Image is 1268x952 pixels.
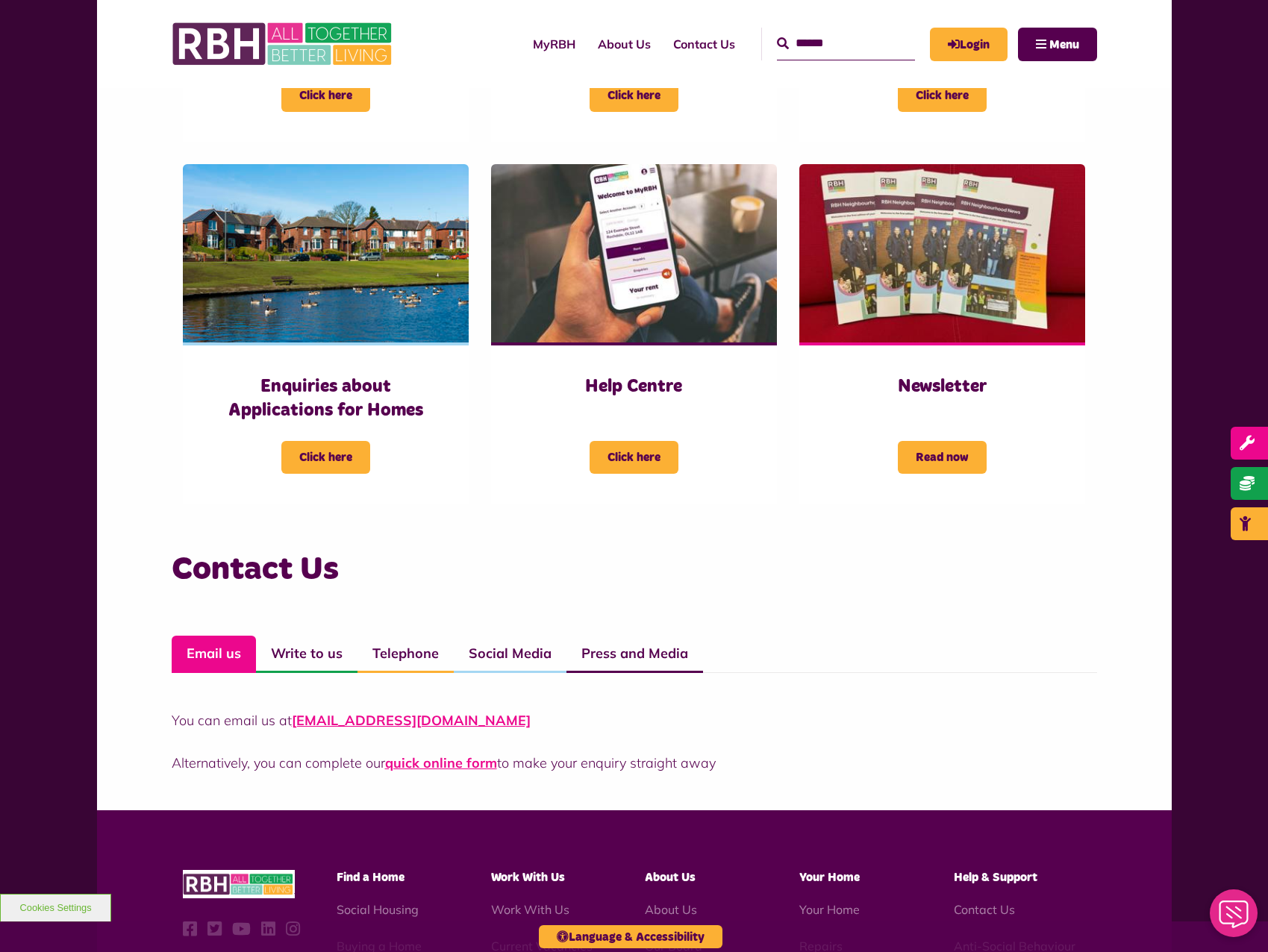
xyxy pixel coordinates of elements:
a: MyRBH [930,28,1008,61]
a: Work With Us [491,902,569,917]
a: Enquiries about Applications for Homes Click here [183,164,469,504]
iframe: Netcall Web Assistant for live chat [1201,885,1268,952]
span: Work With Us [491,871,565,883]
img: RBH [183,870,295,899]
a: Contact Us [662,24,746,64]
span: Click here [281,79,370,112]
p: You can email us at [172,710,1097,730]
a: MyRBH [522,24,587,64]
a: quick online form [385,754,497,771]
img: RBH Newsletter Copies [799,164,1085,343]
a: Press and Media [566,636,703,673]
button: Navigation [1018,28,1097,61]
h3: Contact Us [172,548,1097,591]
a: [EMAIL_ADDRESS][DOMAIN_NAME] [292,712,531,729]
span: Click here [281,441,370,474]
a: Help Centre Click here [491,164,777,504]
span: Click here [898,79,987,112]
button: Language & Accessibility [539,925,722,948]
span: Find a Home [337,871,405,883]
a: Email us [172,636,256,673]
input: Search [777,28,915,60]
span: Your Home [799,871,860,883]
a: Social Media [454,636,566,673]
a: Telephone [357,636,454,673]
span: Click here [590,79,678,112]
h3: Help Centre [521,375,747,398]
img: RBH [172,15,396,73]
a: Social Housing - open in a new tab [337,902,419,917]
span: Menu [1049,39,1079,51]
a: Contact Us [954,902,1015,917]
a: Newsletter Read now [799,164,1085,504]
a: About Us [645,902,697,917]
img: Myrbh Man Wth Mobile Correct [491,164,777,343]
span: About Us [645,871,696,883]
h3: Enquiries about Applications for Homes [213,375,439,422]
span: Read now [898,441,987,474]
h3: Newsletter [829,375,1055,398]
span: Click here [590,441,678,474]
img: Dewhirst Rd 03 [183,164,469,343]
a: Write to us [256,636,357,673]
a: About Us [587,24,662,64]
span: Help & Support [954,871,1037,883]
p: Alternatively, you can complete our to make your enquiry straight away [172,753,1097,773]
a: Your Home [799,902,860,917]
